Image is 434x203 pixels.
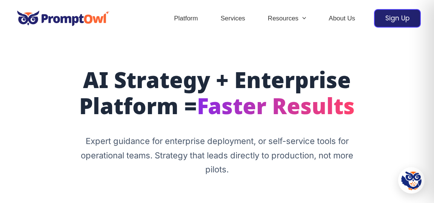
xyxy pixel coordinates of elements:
[163,5,366,32] nav: Site Navigation: Header
[197,94,355,122] span: Faster Results
[75,134,359,177] p: Expert guidance for enterprise deployment, or self-service tools for operational teams. Strategy ...
[374,9,421,28] a: Sign Up
[13,5,113,31] img: promptowl.ai logo
[257,5,317,32] a: ResourcesMenu Toggle
[401,170,422,191] img: Hootie - PromptOwl AI Assistant
[317,5,366,32] a: About Us
[163,5,209,32] a: Platform
[56,69,378,121] h1: AI Strategy + Enterprise Platform =
[209,5,256,32] a: Services
[299,5,306,32] span: Menu Toggle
